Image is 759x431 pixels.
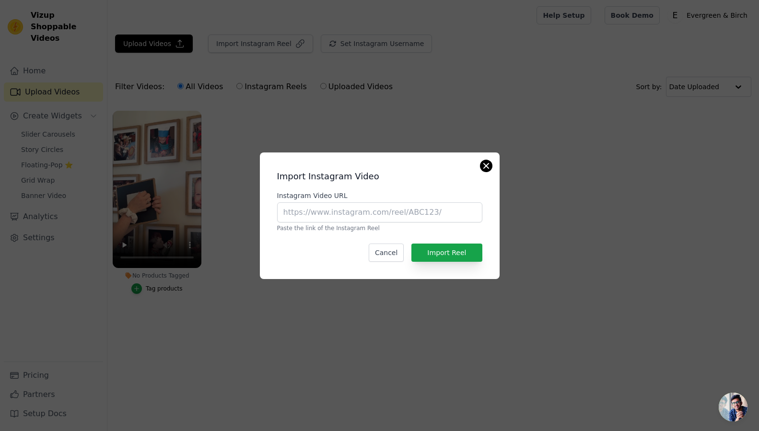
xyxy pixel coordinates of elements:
a: Open chat [719,393,747,421]
button: Close modal [480,160,492,172]
label: Instagram Video URL [277,191,482,200]
button: Cancel [369,244,404,262]
button: Import Reel [411,244,482,262]
input: https://www.instagram.com/reel/ABC123/ [277,202,482,222]
p: Paste the link of the Instagram Reel [277,224,482,232]
h2: Import Instagram Video [277,170,482,183]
